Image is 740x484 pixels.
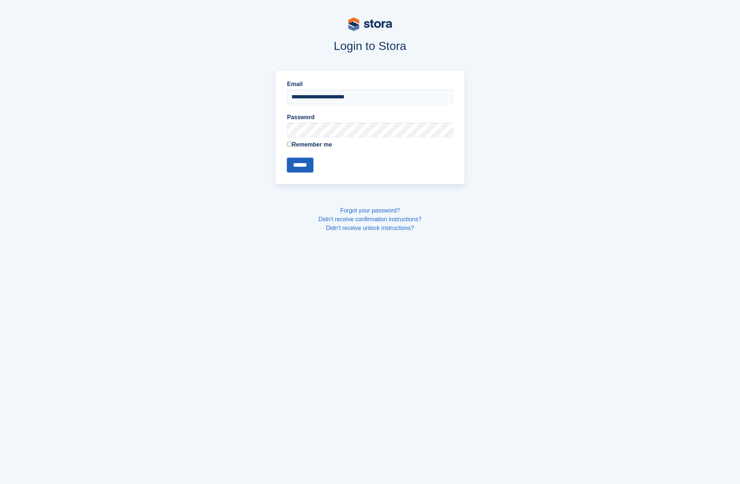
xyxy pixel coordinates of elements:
input: Remember me [287,142,292,147]
label: Remember me [287,140,453,149]
label: Email [287,80,453,89]
h1: Login to Stora [136,39,604,52]
a: Didn't receive confirmation instructions? [318,216,421,222]
a: Forgot your password? [340,207,400,214]
img: stora-logo-53a41332b3708ae10de48c4981b4e9114cc0af31d8433b30ea865607fb682f29.svg [348,17,392,31]
label: Password [287,113,453,122]
a: Didn't receive unlock instructions? [326,225,414,231]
